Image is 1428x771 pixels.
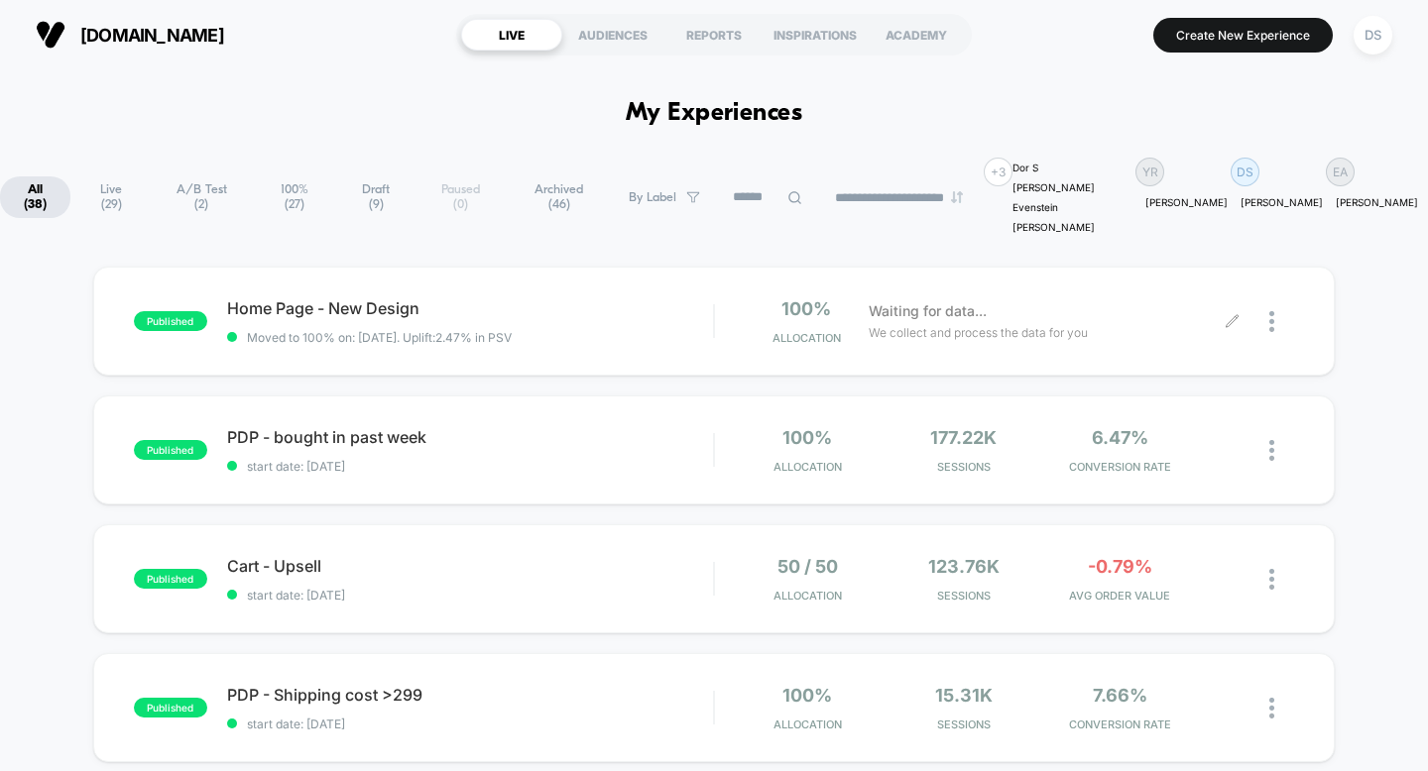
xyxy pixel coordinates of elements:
div: Dor S [PERSON_NAME] Evenstein [PERSON_NAME] [1012,158,1142,237]
span: published [134,569,207,589]
span: CONVERSION RATE [1047,717,1193,731]
span: PDP - Shipping cost >299 [227,685,714,705]
span: A/B Test ( 2 ) [153,176,251,218]
span: [DOMAIN_NAME] [80,25,224,46]
span: Sessions [891,589,1036,603]
span: 6.47% [1092,427,1148,448]
span: Home Page - New Design [227,298,714,318]
p: [PERSON_NAME] [1145,196,1228,208]
span: 177.22k [930,427,997,448]
span: We collect and process the data for you [869,323,1088,342]
span: AVG ORDER VALUE [1047,589,1193,603]
span: Allocation [773,460,842,474]
h1: My Experiences [626,99,803,128]
button: DS [1348,15,1398,55]
span: CONVERSION RATE [1047,460,1193,474]
span: Live ( 29 ) [73,176,150,218]
img: close [1269,440,1274,461]
span: Allocation [773,331,841,345]
span: Allocation [773,589,842,603]
span: 100% [782,427,832,448]
div: ACADEMY [866,19,967,51]
span: Allocation [773,717,842,731]
span: Sessions [891,717,1036,731]
div: AUDIENCES [562,19,663,51]
span: start date: [DATE] [227,459,714,474]
span: PDP - bought in past week [227,427,714,447]
p: EA [1333,165,1348,179]
span: 15.31k [935,685,993,706]
span: 7.66% [1093,685,1147,706]
img: Visually logo [36,20,65,50]
div: LIVE [461,19,562,51]
img: close [1269,569,1274,590]
span: published [134,440,207,460]
span: published [134,311,207,331]
div: + 3 [984,158,1012,186]
button: [DOMAIN_NAME] [30,19,230,51]
span: Moved to 100% on: [DATE] . Uplift: 2.47% in PSV [247,330,512,345]
button: Create New Experience [1153,18,1333,53]
span: 100% [781,298,831,319]
span: Draft ( 9 ) [338,176,415,218]
img: close [1269,311,1274,332]
span: 100% ( 27 ) [254,176,335,218]
span: start date: [DATE] [227,716,714,731]
span: 50 / 50 [777,556,838,577]
span: -0.79% [1088,556,1152,577]
span: Archived ( 46 ) [507,176,611,218]
p: YR [1142,165,1158,179]
p: DS [1237,165,1253,179]
div: INSPIRATIONS [765,19,866,51]
span: Cart - Upsell [227,556,714,576]
span: published [134,698,207,717]
span: Sessions [891,460,1036,474]
p: [PERSON_NAME] [1336,196,1418,208]
div: DS [1354,16,1392,55]
span: start date: [DATE] [227,588,714,603]
span: Waiting for data... [869,300,987,322]
div: REPORTS [663,19,765,51]
span: 123.76k [928,556,1000,577]
img: end [951,191,963,203]
span: 100% [782,685,832,706]
p: [PERSON_NAME] [1241,196,1323,208]
img: close [1269,698,1274,718]
span: By Label [629,190,676,205]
